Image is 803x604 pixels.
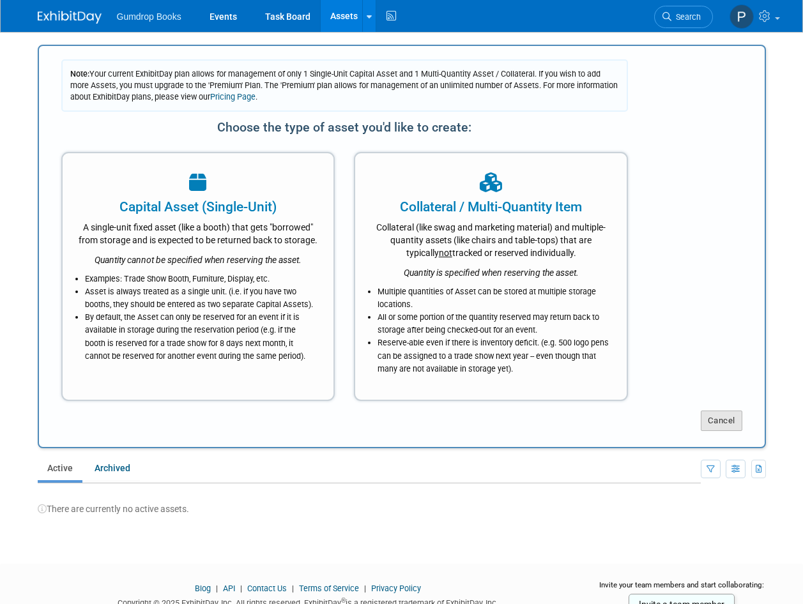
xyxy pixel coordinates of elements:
[38,11,102,24] img: ExhibitDay
[70,69,618,102] span: Your current ExhibitDay plan allows for management of only 1 Single-Unit Capital Asset and 1 Mult...
[213,584,221,593] span: |
[730,4,754,29] img: Pam Fitzgerald
[85,273,318,285] li: Examples: Trade Show Booth, Furniture, Display, etc.
[361,584,369,593] span: |
[237,584,245,593] span: |
[299,584,359,593] a: Terms of Service
[79,216,318,246] div: A single-unit fixed asset (like a booth) that gets "borrowed" from storage and is expected to be ...
[378,285,611,311] li: Multiple quantities of Asset can be stored at multiple storage locations.
[85,285,318,311] li: Asset is always treated as a single unit. (i.e. if you have two booths, they should be entered as...
[210,92,256,102] a: Pricing Page
[38,456,82,480] a: Active
[79,197,318,216] div: Capital Asset (Single-Unit)
[61,115,629,139] div: Choose the type of asset you'd like to create:
[371,584,421,593] a: Privacy Policy
[289,584,297,593] span: |
[404,268,579,278] i: Quantity is specified when reserving the asset.
[95,255,302,265] i: Quantity cannot be specified when reserving the asset.
[195,584,211,593] a: Blog
[38,490,766,515] div: There are currently no active assets.
[371,197,611,216] div: Collateral / Multi-Quantity Item
[70,69,89,79] span: Note:
[85,311,318,363] li: By default, the Asset can only be reserved for an event if it is available in storage during the ...
[247,584,287,593] a: Contact Us
[598,580,766,599] div: Invite your team members and start collaborating:
[671,12,701,22] span: Search
[439,248,452,258] span: not
[371,216,611,259] div: Collateral (like swag and marketing material) and multiple-quantity assets (like chairs and table...
[85,456,140,480] a: Archived
[223,584,235,593] a: API
[117,11,181,22] span: Gumdrop Books
[378,336,611,375] li: Reserve-able even if there is inventory deficit. (e.g. 500 logo pens can be assigned to a trade s...
[654,6,713,28] a: Search
[701,411,742,431] button: Cancel
[378,311,611,336] li: All or some portion of the quantity reserved may return back to storage after being checked-out f...
[341,597,346,604] sup: ®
